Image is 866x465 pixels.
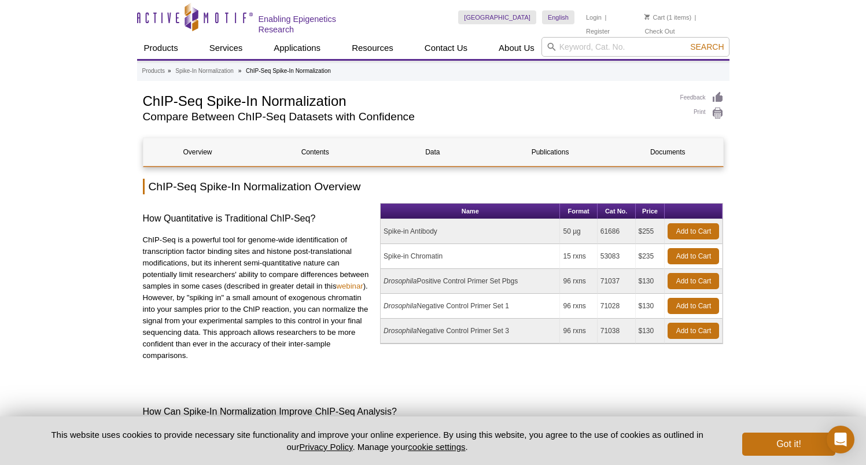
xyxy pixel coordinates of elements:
th: Cat No. [598,204,636,219]
a: Contents [261,138,370,166]
a: Data [378,138,487,166]
td: Negative Control Primer Set 3 [381,319,560,344]
a: Contact Us [418,37,474,59]
i: Drosophila [384,277,417,285]
li: » [238,68,242,74]
th: Price [636,204,665,219]
a: Documents [613,138,722,166]
p: This website uses cookies to provide necessary site functionality and improve your online experie... [31,429,724,453]
button: Got it! [742,433,835,456]
a: Applications [267,37,327,59]
td: $255 [636,219,665,244]
a: Register [586,27,610,35]
td: 71028 [598,294,636,319]
button: Search [687,42,727,52]
a: About Us [492,37,541,59]
td: $130 [636,319,665,344]
li: | [605,10,606,24]
a: Resources [345,37,400,59]
a: Print [680,107,724,120]
h3: How Can Spike-In Normalization Improve ChIP-Seq Analysis? [143,405,724,419]
td: Spike-in Antibody [381,219,560,244]
li: (1 items) [644,10,691,24]
a: Publications [496,138,605,166]
i: Drosophila [384,327,417,335]
td: Spike-in Chromatin [381,244,560,269]
a: Check Out [644,27,675,35]
td: 53083 [598,244,636,269]
input: Keyword, Cat. No. [541,37,729,57]
a: webinar [336,282,363,290]
h2: Enabling Epigenetics Research [259,14,374,35]
td: Negative Control Primer Set 1 [381,294,560,319]
img: Your Cart [644,14,650,20]
td: 71038 [598,319,636,344]
h2: ChIP-Seq Spike-In Normalization Overview [143,179,724,194]
td: $235 [636,244,665,269]
a: Add to Cart [668,323,719,339]
a: Cart [644,13,665,21]
td: 50 µg [560,219,597,244]
td: Positive Control Primer Set Pbgs [381,269,560,294]
td: 61686 [598,219,636,244]
h2: Compare Between ChIP-Seq Datasets with Confidence [143,112,669,122]
a: Privacy Policy [299,442,352,452]
a: Overview [143,138,252,166]
td: 96 rxns [560,319,597,344]
td: 71037 [598,269,636,294]
td: 96 rxns [560,269,597,294]
span: Search [690,42,724,51]
li: | [695,10,697,24]
a: Add to Cart [668,248,719,264]
a: Products [137,37,185,59]
a: Spike-In Normalization [175,66,234,76]
a: Login [586,13,602,21]
td: $130 [636,269,665,294]
td: 15 rxns [560,244,597,269]
button: cookie settings [408,442,465,452]
li: ChIP-Seq Spike-In Normalization [246,68,331,74]
a: Services [202,37,250,59]
a: Add to Cart [668,273,719,289]
h3: How Quantitative is Traditional ChIP-Seq? [143,212,372,226]
p: ChIP-Seq is a powerful tool for genome-wide identification of transcription factor binding sites ... [143,234,372,361]
li: » [168,68,171,74]
a: [GEOGRAPHIC_DATA] [458,10,536,24]
td: $130 [636,294,665,319]
th: Format [560,204,597,219]
a: English [542,10,574,24]
a: Feedback [680,91,724,104]
a: Add to Cart [668,223,719,239]
i: Drosophila [384,302,417,310]
a: Add to Cart [668,298,719,314]
h1: ChIP-Seq Spike-In Normalization [143,91,669,109]
div: Open Intercom Messenger [827,426,854,453]
a: Products [142,66,165,76]
td: 96 rxns [560,294,597,319]
th: Name [381,204,560,219]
